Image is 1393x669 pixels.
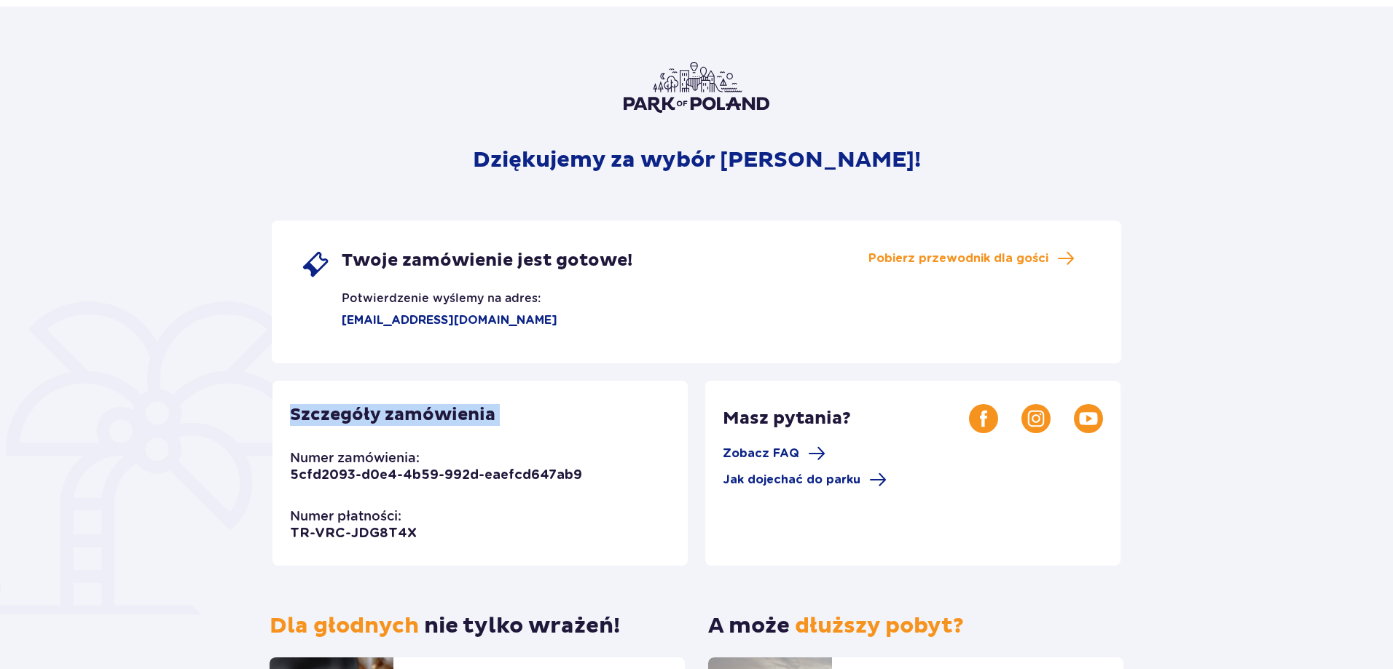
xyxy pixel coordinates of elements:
span: Dla głodnych [270,612,419,639]
p: Szczegóły zamówienia [290,404,495,426]
p: TR-VRC-JDG8T4X [290,525,417,542]
p: nie tylko wrażeń! [270,612,620,640]
p: Numer płatności: [290,507,401,525]
a: Zobacz FAQ [723,445,825,462]
span: Pobierz przewodnik dla gości [868,250,1048,266]
p: Masz pytania? [723,408,969,429]
p: 5cfd2093-d0e4-4b59-992d-eaefcd647ab9 [290,467,582,484]
span: Zobacz FAQ [723,446,799,462]
img: Youtube [1074,404,1103,433]
img: single ticket icon [301,250,330,279]
img: Facebook [969,404,998,433]
a: Pobierz przewodnik dla gości [868,250,1075,267]
span: Twoje zamówienie jest gotowe! [342,250,632,272]
p: Potwierdzenie wyślemy na adres: [301,279,541,306]
img: Instagram [1021,404,1051,433]
img: Park of Poland logo [624,62,769,113]
p: A może [708,612,964,640]
p: Numer zamówienia: [290,449,420,467]
p: [EMAIL_ADDRESS][DOMAIN_NAME] [301,312,557,328]
a: Jak dojechać do parku [723,471,887,488]
span: Jak dojechać do parku [723,472,860,488]
span: dłuższy pobyt? [795,612,964,639]
p: Dziękujemy za wybór [PERSON_NAME]! [473,146,921,174]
